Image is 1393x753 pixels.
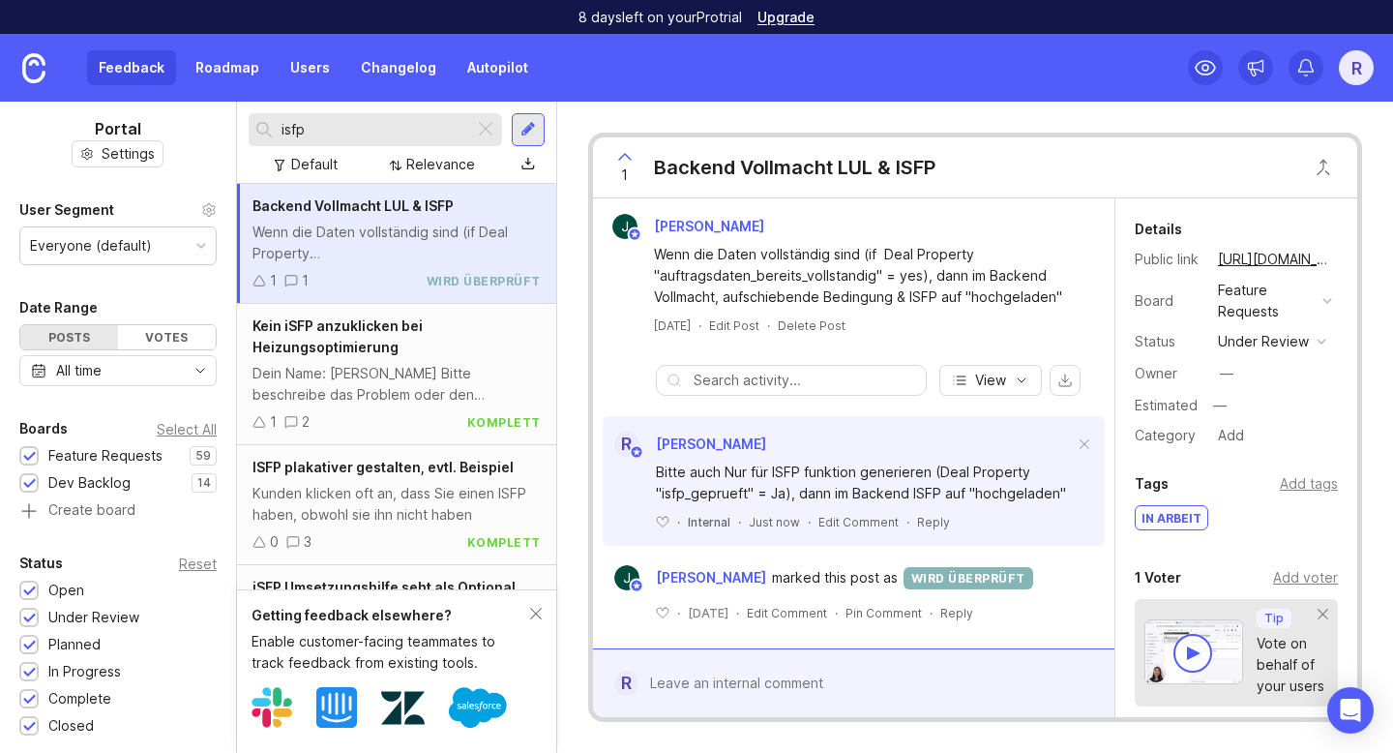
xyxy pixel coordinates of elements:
a: Users [279,50,341,85]
div: Internal [688,514,730,530]
div: Komplett [467,414,541,431]
span: 1 [621,165,628,186]
a: [DATE] [654,317,691,334]
div: · [906,514,909,530]
div: Under Review [48,607,139,628]
img: Canny Home [22,53,45,83]
div: Pin Comment [845,605,922,621]
div: · [677,605,680,621]
img: Intercom logo [316,687,357,728]
div: · [736,605,739,621]
span: [PERSON_NAME] [654,218,764,234]
div: Wenn die Daten vollständig sind (if Deal Property "auftragsdaten_bereits_vollstandig" = yes), dan... [654,244,1076,308]
button: R [1339,50,1374,85]
span: iSFP Umsetzungshilfe seht als Optional aber ist ein Pflichtfeld. Es kann nicht nur der iSFP hochg... [252,579,521,638]
input: Search... [282,119,466,140]
div: 1 [270,270,277,291]
span: [DATE] [688,605,728,621]
div: All time [56,360,102,381]
span: [PERSON_NAME] [656,567,766,588]
div: Dein Name: [PERSON_NAME] Bitte beschreibe das Problem oder den Änderungswunsch: Kein iSFP anzukli... [252,363,541,406]
div: Planned [48,634,101,655]
div: wird überprüft [904,567,1033,589]
div: 3 [304,531,311,553]
a: Backend Vollmacht LUL & ISFPWenn die Daten vollständig sind (if Deal Property "auftragsdaten_bere... [237,184,556,304]
svg: toggle icon [185,363,216,378]
div: Kunden klicken oft an, dass Sie einen ISFP haben, obwohl sie ihn nicht haben [252,483,541,526]
div: Enable customer-facing teammates to track feedback from existing tools. [252,631,530,674]
p: 14 [197,475,211,491]
p: Tip [1264,611,1284,626]
div: Relevance [406,154,475,175]
div: Board [1135,290,1202,312]
img: Julian Schmidt [614,565,639,590]
span: View [975,371,1006,390]
img: Salesforce logo [449,678,507,737]
div: · [835,605,838,621]
div: Add [1212,423,1250,448]
a: Julian Schmidt[PERSON_NAME] [603,565,772,590]
div: Reply [917,514,950,530]
div: Default [291,154,338,175]
span: Kein iSFP anzuklicken bei Heizungsoptimierung [252,317,423,355]
div: Vote on behalf of your users [1257,633,1324,697]
a: Create board [19,503,217,521]
div: Closed [48,715,94,737]
div: Backend Vollmacht LUL & ISFP [654,154,935,181]
div: Status [19,552,63,575]
p: 59 [195,448,211,464]
a: Upgrade [757,11,815,24]
div: 1 [302,270,309,291]
div: Select All [157,424,217,435]
span: marked this post as [772,567,898,588]
div: · [698,317,701,334]
img: member badge [627,227,641,242]
div: Edit Comment [747,605,827,621]
div: Posts [20,325,118,349]
div: 1 [270,411,277,433]
div: · [808,514,811,530]
div: Owner [1135,363,1202,384]
span: ISFP plakativer gestalten, evtl. Beispiel [252,459,514,475]
div: · [767,317,770,334]
span: Settings [102,144,155,164]
a: iSFP Umsetzungshilfe seht als Optional aber ist ein Pflichtfeld. Es kann nicht nur der iSFP hochg... [237,565,556,728]
div: Feature Requests [1218,280,1315,322]
div: Komplett [467,534,541,551]
div: Reply [940,605,973,621]
div: · [677,514,680,530]
span: Backend Vollmacht LUL & ISFP [252,197,454,214]
div: Boards [19,417,68,440]
img: Julian Schmidt [612,214,637,239]
a: R[PERSON_NAME] [603,432,766,457]
div: · [738,514,741,530]
div: 2 [302,411,310,433]
input: Search activity... [694,370,916,391]
div: Category [1135,425,1202,446]
a: [URL][DOMAIN_NAME] [1212,247,1338,272]
div: Everyone (default) [30,235,152,256]
div: Votes [118,325,216,349]
span: Just now [749,514,800,530]
div: Dev Backlog [48,472,131,494]
div: Tags [1135,472,1169,496]
div: — [1220,363,1233,384]
div: Details [1135,218,1182,241]
div: R [614,671,638,696]
div: 1 Voter [1135,566,1181,589]
div: In Progress [48,661,121,682]
div: Delete Post [778,317,845,334]
div: Open [48,580,84,601]
h1: Portal [95,117,141,140]
div: Add tags [1280,473,1338,495]
div: — [1207,393,1232,418]
button: View [939,365,1042,396]
div: Getting feedback elsewhere? [252,605,530,626]
img: video-thumbnail-vote-d41b83416815613422e2ca741bf692cc.jpg [1144,619,1243,684]
div: Open Intercom Messenger [1327,687,1374,734]
div: Public link [1135,249,1202,270]
a: Julian Schmidt[PERSON_NAME] [601,214,780,239]
div: Estimated [1135,399,1198,412]
button: export comments [1050,365,1081,396]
